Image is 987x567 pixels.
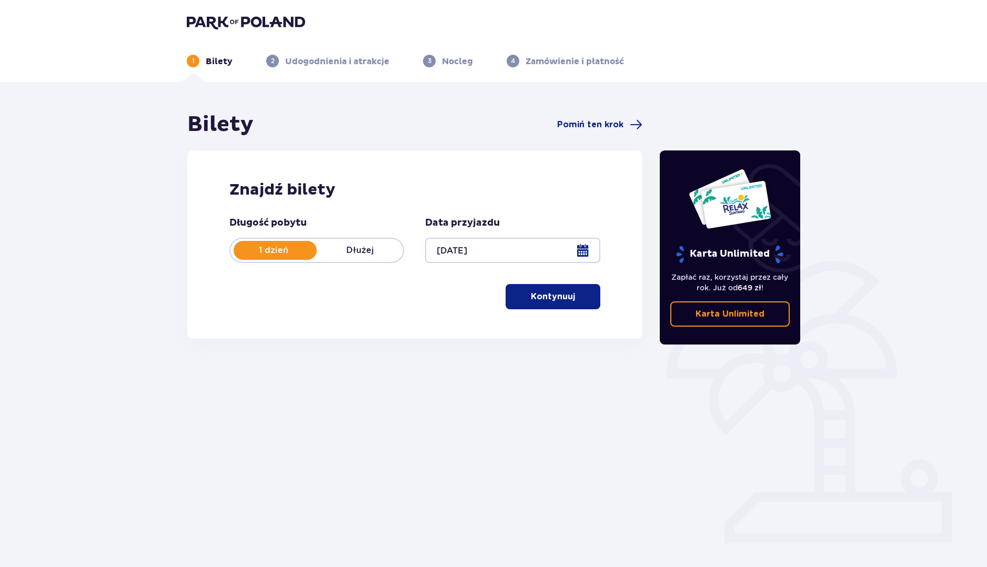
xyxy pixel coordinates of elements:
span: Pomiń ten krok [557,119,623,130]
p: Udogodnienia i atrakcje [285,56,389,67]
a: Pomiń ten krok [557,118,642,131]
a: Karta Unlimited [670,301,790,327]
p: Długość pobytu [229,217,307,229]
p: 2 [271,56,275,66]
p: Nocleg [442,56,473,67]
h1: Bilety [187,112,254,138]
p: Zapłać raz, korzystaj przez cały rok. Już od ! [670,272,790,293]
button: Kontynuuj [506,284,600,309]
p: 4 [511,56,515,66]
p: 1 [192,56,195,66]
span: 649 zł [738,283,761,292]
p: Kontynuuj [531,291,575,302]
p: Karta Unlimited [696,308,764,320]
p: Data przyjazdu [425,217,500,229]
p: 3 [428,56,431,66]
img: Park of Poland logo [187,15,305,29]
p: Zamówienie i płatność [526,56,624,67]
p: Bilety [206,56,233,67]
h2: Znajdź bilety [229,180,600,200]
p: 1 dzień [230,245,317,256]
p: Karta Unlimited [675,245,784,264]
p: Dłużej [317,245,403,256]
